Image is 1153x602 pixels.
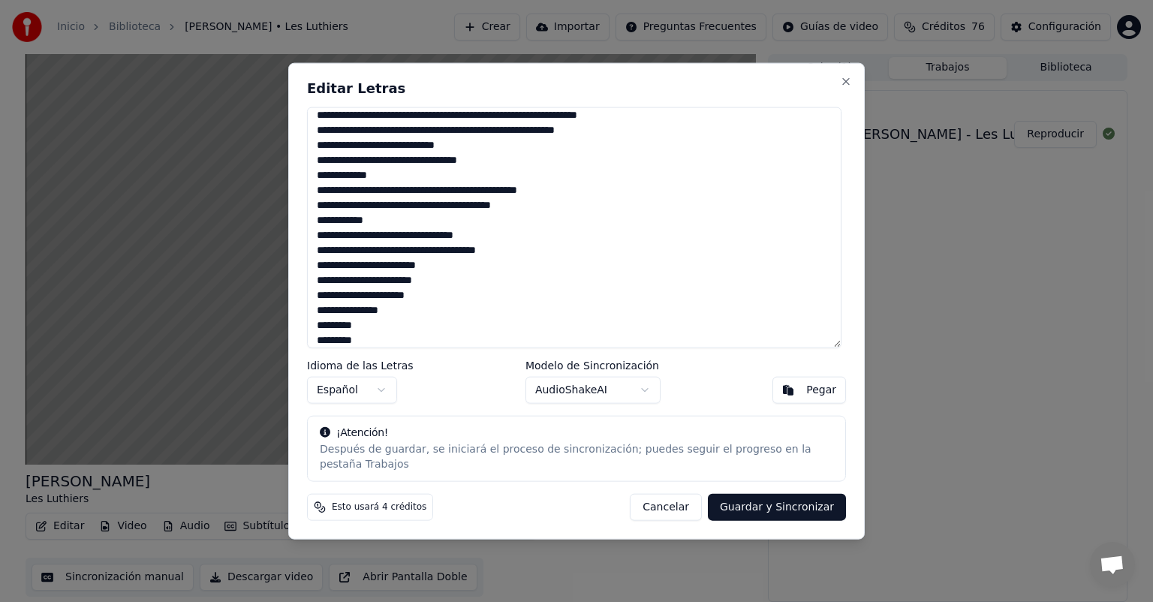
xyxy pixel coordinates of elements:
[806,382,836,397] div: Pegar
[307,360,414,370] label: Idioma de las Letras
[630,493,702,520] button: Cancelar
[708,493,846,520] button: Guardar y Sincronizar
[320,425,833,440] div: ¡Atención!
[307,82,846,95] h2: Editar Letras
[525,360,661,370] label: Modelo de Sincronización
[332,501,426,513] span: Esto usará 4 créditos
[772,376,846,403] button: Pegar
[320,441,833,471] div: Después de guardar, se iniciará el proceso de sincronización; puedes seguir el progreso en la pes...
